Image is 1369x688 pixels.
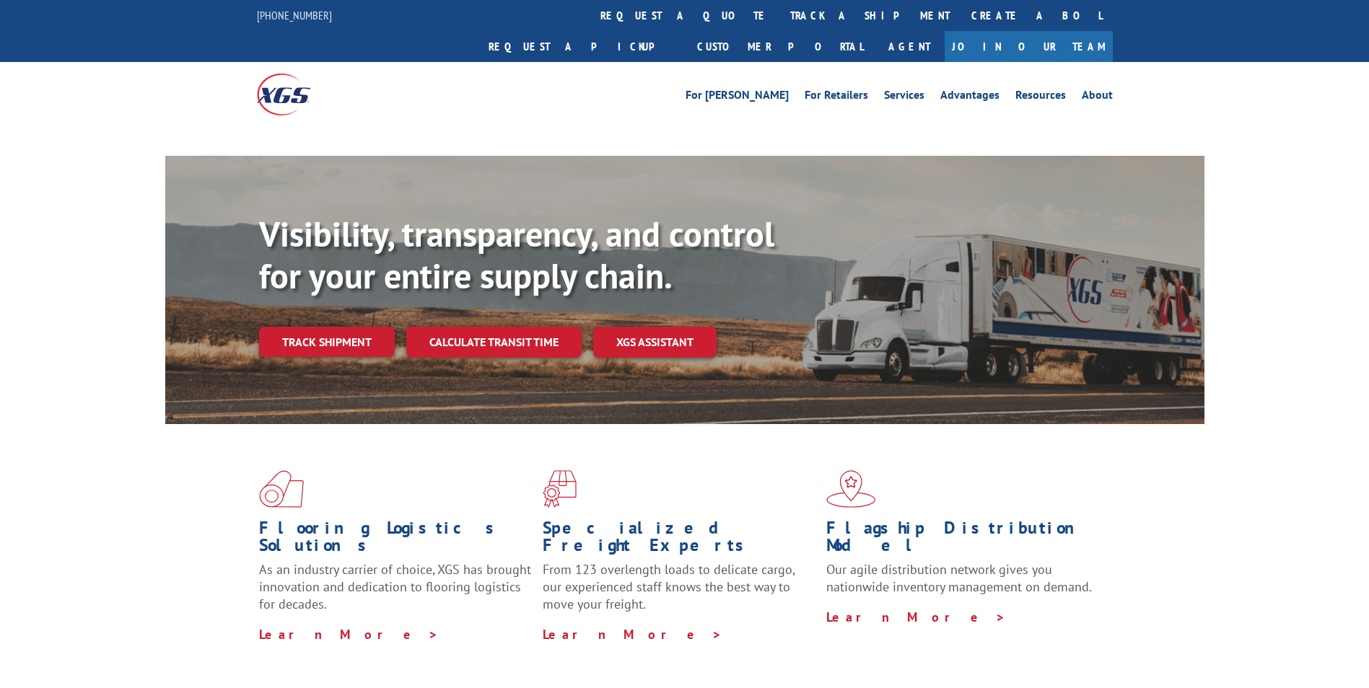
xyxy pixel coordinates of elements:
h1: Specialized Freight Experts [543,519,815,561]
img: xgs-icon-total-supply-chain-intelligence-red [259,470,304,508]
span: As an industry carrier of choice, XGS has brought innovation and dedication to flooring logistics... [259,561,531,612]
h1: Flooring Logistics Solutions [259,519,532,561]
img: xgs-icon-focused-on-flooring-red [543,470,577,508]
span: Our agile distribution network gives you nationwide inventory management on demand. [826,561,1092,595]
a: Customer Portal [686,31,874,62]
a: Learn More > [543,626,722,643]
img: xgs-icon-flagship-distribution-model-red [826,470,876,508]
a: For [PERSON_NAME] [686,89,789,105]
a: For Retailers [805,89,868,105]
a: Agent [874,31,945,62]
a: Learn More > [826,609,1006,625]
a: Advantages [940,89,1000,105]
a: XGS ASSISTANT [593,327,717,358]
a: Resources [1015,89,1066,105]
b: Visibility, transparency, and control for your entire supply chain. [259,211,774,298]
a: Calculate transit time [406,327,582,358]
a: Join Our Team [945,31,1113,62]
a: Track shipment [259,327,395,357]
a: About [1082,89,1113,105]
a: [PHONE_NUMBER] [257,8,332,22]
p: From 123 overlength loads to delicate cargo, our experienced staff knows the best way to move you... [543,561,815,625]
a: Learn More > [259,626,439,643]
a: Request a pickup [478,31,686,62]
h1: Flagship Distribution Model [826,519,1099,561]
a: Services [884,89,924,105]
